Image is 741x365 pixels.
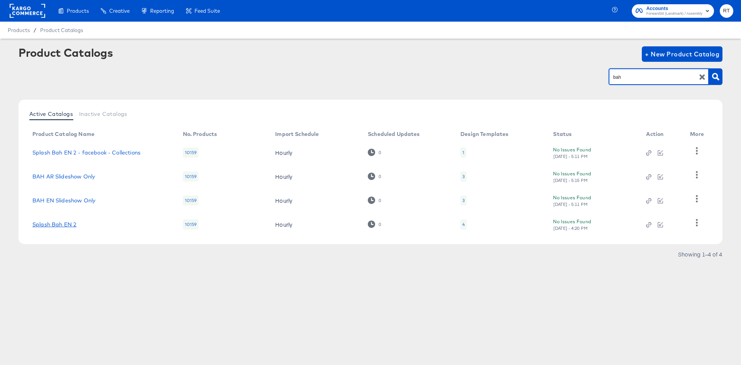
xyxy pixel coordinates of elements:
div: 1 [462,149,464,156]
div: 0 [378,174,381,179]
div: Product Catalog Name [32,131,95,137]
div: Scheduled Updates [368,131,420,137]
span: Products [8,27,30,33]
span: RT [723,7,730,15]
a: BAH EN Slideshow Only [32,197,95,204]
div: 0 [378,150,381,155]
th: Status [547,128,640,141]
div: 4 [462,221,465,227]
div: 0 [368,221,381,228]
div: Design Templates [460,131,508,137]
span: Creative [109,8,130,14]
a: BAH AR Slideshow Only [32,173,95,180]
td: Hourly [269,141,362,165]
div: Product Catalogs [19,46,113,59]
div: 3 [460,171,467,182]
div: Showing 1–4 of 4 [678,251,722,257]
div: 0 [378,198,381,203]
span: Accounts [646,5,702,13]
input: Search Product Catalogs [612,73,694,81]
div: 0 [368,173,381,180]
span: Products [67,8,89,14]
a: Product Catalogs [40,27,83,33]
div: 3 [462,197,465,204]
div: 4 [460,219,467,229]
th: More [684,128,713,141]
div: 0 [368,149,381,156]
div: 0 [368,197,381,204]
button: AccountsForward3d (Landmark) / Assembly [632,4,714,18]
button: RT [720,4,733,18]
span: Inactive Catalogs [79,111,127,117]
button: + New Product Catalog [642,46,722,62]
div: 0 [378,222,381,227]
div: 10159 [183,148,199,158]
span: + New Product Catalog [645,49,719,59]
div: No. Products [183,131,217,137]
a: Splash Bah EN 2 - facebook - Collections [32,149,140,156]
div: 10159 [183,195,199,205]
span: Feed Suite [195,8,220,14]
td: Hourly [269,212,362,236]
div: Import Schedule [275,131,319,137]
td: Hourly [269,165,362,188]
td: Hourly [269,188,362,212]
a: Splash Bah EN 2 [32,221,76,227]
span: Active Catalogs [29,111,73,117]
div: 3 [460,195,467,205]
span: / [30,27,40,33]
div: 3 [462,173,465,180]
div: 1 [460,148,466,158]
th: Action [640,128,684,141]
div: 10159 [183,219,199,229]
div: 10159 [183,171,199,182]
span: Reporting [150,8,174,14]
span: Forward3d (Landmark) / Assembly [646,11,702,17]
